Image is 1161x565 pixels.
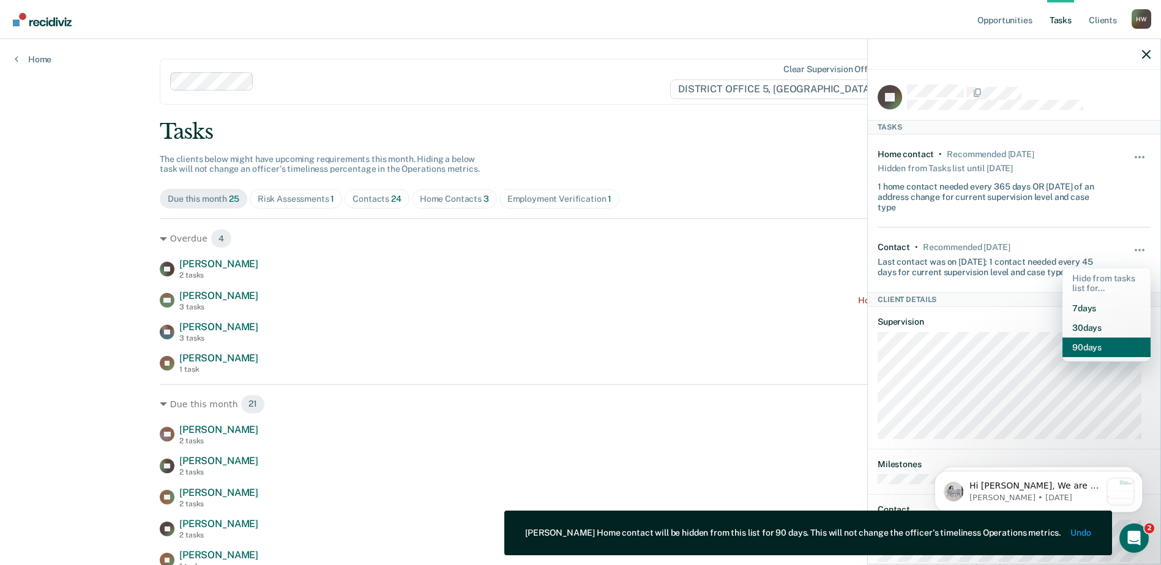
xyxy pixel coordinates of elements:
div: Recommended 21 days ago [947,149,1034,160]
div: 3 tasks [179,303,258,311]
span: [PERSON_NAME] [179,518,258,530]
p: Message from Kim, sent 1w ago [53,46,185,57]
span: 21 [241,394,265,414]
div: 2 tasks [179,437,258,445]
button: 30 days [1062,318,1151,338]
div: Clear supervision officers [783,64,887,75]
span: 3 [483,194,489,204]
div: 3 tasks [179,334,258,342]
dt: Milestones [878,459,1151,470]
div: H W [1132,9,1151,29]
span: [PERSON_NAME] [179,549,258,561]
div: Employment Verification [507,194,612,204]
div: Risk Assessments [258,194,335,204]
div: Home Contacts [420,194,489,204]
span: [PERSON_NAME] [179,258,258,270]
span: [PERSON_NAME] [179,487,258,498]
div: 2 tasks [179,500,258,508]
button: Profile dropdown button [1132,9,1151,29]
span: [PERSON_NAME] [179,352,258,364]
dt: Supervision [878,317,1151,327]
div: Tasks [868,120,1160,135]
div: 2 tasks [179,468,258,476]
div: • [939,149,942,160]
div: Contacts [353,194,401,204]
div: Client Details [868,292,1160,307]
span: 25 [229,194,239,204]
span: 4 [211,229,232,248]
div: Home contact [878,149,934,160]
iframe: Intercom live chat [1119,523,1149,553]
div: Contact [878,242,910,253]
span: DISTRICT OFFICE 5, [GEOGRAPHIC_DATA] [670,79,890,99]
div: Due this month [160,394,1001,414]
div: Tasks [160,119,1001,144]
div: 1 home contact needed every 365 days OR [DATE] of an address change for current supervision level... [878,177,1105,212]
span: Hi [PERSON_NAME], We are so excited to announce a brand new feature: AI case note search! 📣 Findi... [53,34,185,348]
button: 90 days [1062,338,1151,357]
dt: Contact [878,504,1151,515]
span: 1 [608,194,611,204]
div: Recommended in 4 days [923,242,1010,253]
div: Hide from tasks list for... [1062,268,1151,299]
div: [PERSON_NAME] Home contact will be hidden from this list for 90 days. This will not change the of... [525,528,1061,538]
span: [PERSON_NAME] [179,290,258,301]
span: [PERSON_NAME] [179,455,258,467]
div: 1 task [179,365,258,374]
button: Undo [1071,528,1091,538]
div: Due this month [168,194,239,204]
span: [PERSON_NAME] [179,321,258,333]
div: 2 tasks [179,531,258,539]
span: 2 [1144,523,1154,533]
a: Home [15,54,51,65]
div: Home contact recommended [DATE] [858,295,1001,306]
span: 1 [330,194,334,204]
div: • [915,242,918,253]
img: Recidiviz [13,13,72,26]
span: The clients below might have upcoming requirements this month. Hiding a below task will not chang... [160,154,480,174]
span: 24 [391,194,401,204]
div: Last contact was on [DATE]; 1 contact needed every 45 days for current supervision level and case... [878,252,1105,278]
div: Hidden from Tasks list until [DATE] [878,160,1013,177]
button: 7 days [1062,298,1151,318]
div: 2 tasks [179,271,258,279]
span: [PERSON_NAME] [179,424,258,435]
div: Overdue [160,229,1001,248]
iframe: Intercom notifications message [916,446,1161,532]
